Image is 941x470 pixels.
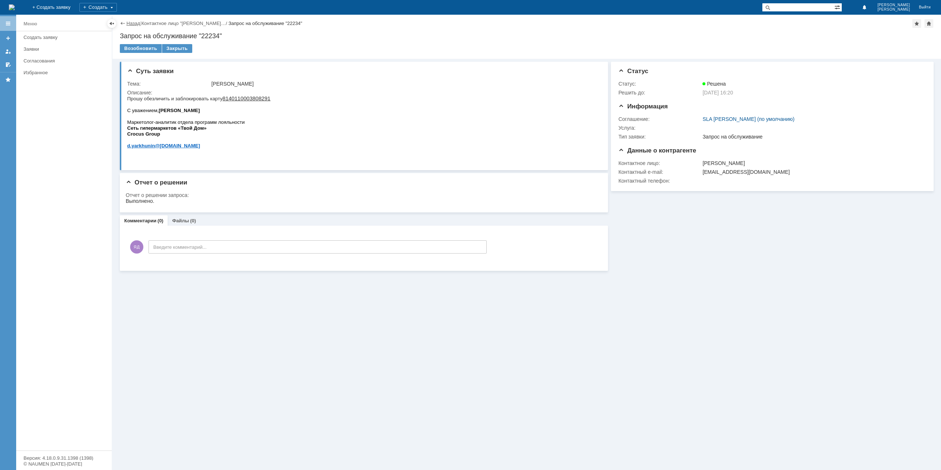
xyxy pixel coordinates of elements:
[127,68,173,75] span: Суть заявки
[24,456,104,460] div: Версия: 4.18.0.9.31.1398 (1398)
[24,35,107,40] div: Создать заявку
[618,134,701,140] div: Тип заявки:
[126,179,187,186] span: Отчет о решении
[142,21,229,26] div: /
[24,46,107,52] div: Заявки
[172,218,189,223] a: Файлы
[702,116,794,122] a: SLA [PERSON_NAME] (по умолчанию)
[2,59,14,71] a: Мои согласования
[702,134,922,140] div: Запрос на обслуживание
[126,192,597,198] div: Отчет о решении запроса:
[702,90,733,96] span: [DATE] 16:20
[877,7,910,12] span: [PERSON_NAME]
[24,19,37,28] div: Меню
[107,19,116,28] div: Скрыть меню
[24,462,104,466] div: © NAUMEN [DATE]-[DATE]
[702,169,922,175] div: [EMAIL_ADDRESS][DOMAIN_NAME]
[140,20,141,26] div: |
[912,19,921,28] div: Добавить в избранное
[21,55,110,67] a: Согласования
[618,116,701,122] div: Соглашение:
[924,19,933,28] div: Сделать домашней страницей
[158,218,164,223] div: (0)
[618,125,701,131] div: Услуга:
[618,90,701,96] div: Решить до:
[877,3,910,7] span: [PERSON_NAME]
[618,147,696,154] span: Данные о контрагенте
[2,46,14,57] a: Мои заявки
[130,240,143,254] span: ЯД
[211,81,596,87] div: [PERSON_NAME]
[21,43,110,55] a: Заявки
[228,21,302,26] div: Запрос на обслуживание "22234"
[2,32,14,44] a: Создать заявку
[124,218,157,223] a: Комментарии
[120,32,934,40] div: Запрос на обслуживание "22234"
[79,3,117,12] div: Создать
[618,160,701,166] div: Контактное лицо:
[24,58,107,64] div: Согласования
[618,103,668,110] span: Информация
[126,21,140,26] a: Назад
[18,36,33,41] span: Group
[702,81,726,87] span: Решена
[9,4,15,10] a: Перейти на домашнюю страницу
[618,178,701,184] div: Контактный телефон:
[21,32,110,43] a: Создать заявку
[834,3,842,10] span: Расширенный поиск
[32,12,73,18] b: [PERSON_NAME]
[127,90,597,96] div: Описание:
[618,169,701,175] div: Контактный e-mail:
[9,4,15,10] img: logo
[702,160,922,166] div: [PERSON_NAME]
[618,68,648,75] span: Статус
[190,218,196,223] div: (0)
[142,21,226,26] a: Контактное лицо "[PERSON_NAME]…
[127,81,210,87] div: Тема:
[24,70,99,75] div: Избранное
[28,47,73,53] span: @[DOMAIN_NAME]
[618,81,701,87] div: Статус:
